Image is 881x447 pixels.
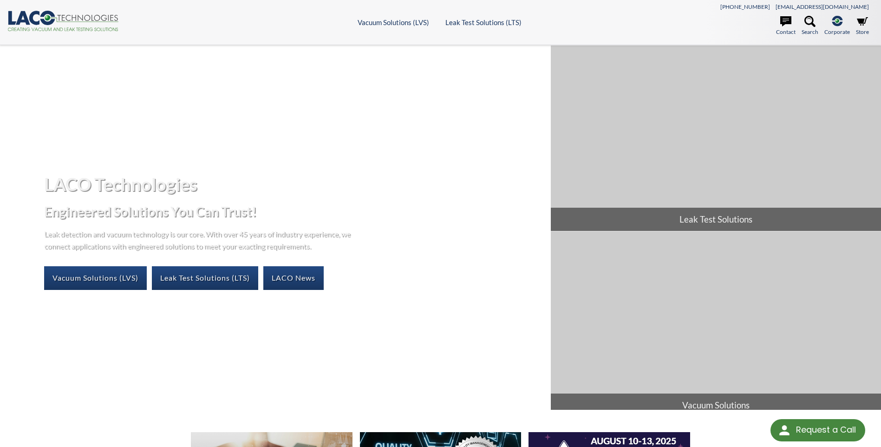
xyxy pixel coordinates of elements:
[44,228,355,251] p: Leak detection and vacuum technology is our core. With over 45 years of industry experience, we c...
[824,27,850,36] span: Corporate
[551,46,881,231] a: Leak Test Solutions
[445,18,522,26] a: Leak Test Solutions (LTS)
[776,16,796,36] a: Contact
[777,423,792,438] img: round button
[776,3,869,10] a: [EMAIL_ADDRESS][DOMAIN_NAME]
[802,16,818,36] a: Search
[263,266,324,289] a: LACO News
[44,203,543,220] h2: Engineered Solutions You Can Trust!
[720,3,770,10] a: [PHONE_NUMBER]
[44,173,543,196] h1: LACO Technologies
[358,18,429,26] a: Vacuum Solutions (LVS)
[551,231,881,417] a: Vacuum Solutions
[152,266,258,289] a: Leak Test Solutions (LTS)
[856,16,869,36] a: Store
[44,266,147,289] a: Vacuum Solutions (LVS)
[551,208,881,231] span: Leak Test Solutions
[551,394,881,417] span: Vacuum Solutions
[770,419,865,441] div: Request a Call
[796,419,856,440] div: Request a Call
